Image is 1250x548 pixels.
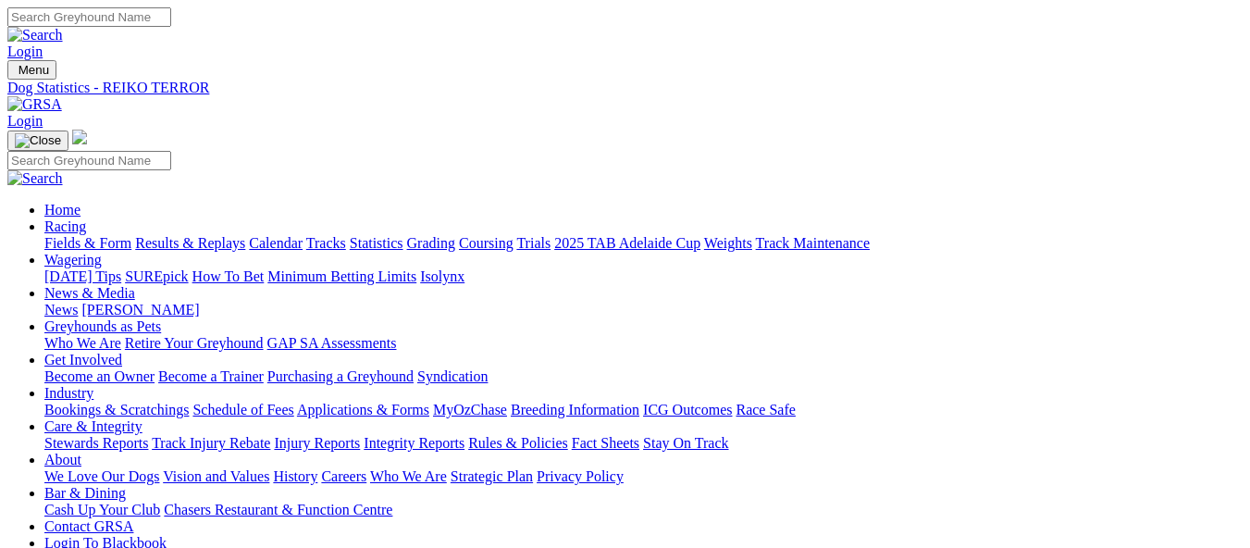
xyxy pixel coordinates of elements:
a: Retire Your Greyhound [125,335,264,351]
a: Fields & Form [44,235,131,251]
a: Tracks [306,235,346,251]
a: Login [7,113,43,129]
a: Get Involved [44,352,122,367]
a: Grading [407,235,455,251]
a: Bookings & Scratchings [44,402,189,417]
div: Racing [44,235,1243,252]
a: Become an Owner [44,368,155,384]
a: Chasers Restaurant & Function Centre [164,502,392,517]
a: Who We Are [370,468,447,484]
a: About [44,452,81,467]
div: Greyhounds as Pets [44,335,1243,352]
a: Track Maintenance [756,235,870,251]
a: [DATE] Tips [44,268,121,284]
a: Results & Replays [135,235,245,251]
a: Careers [321,468,366,484]
a: Who We Are [44,335,121,351]
a: Integrity Reports [364,435,464,451]
a: Purchasing a Greyhound [267,368,414,384]
a: Dog Statistics - REIKO TERROR [7,80,1243,96]
a: Greyhounds as Pets [44,318,161,334]
a: News & Media [44,285,135,301]
a: Isolynx [420,268,464,284]
a: 2025 TAB Adelaide Cup [554,235,700,251]
a: Injury Reports [274,435,360,451]
a: Industry [44,385,93,401]
a: Syndication [417,368,488,384]
span: Menu [19,63,49,77]
a: Fact Sheets [572,435,639,451]
a: Calendar [249,235,303,251]
div: Care & Integrity [44,435,1243,452]
a: History [273,468,317,484]
div: Wagering [44,268,1243,285]
a: Track Injury Rebate [152,435,270,451]
div: Industry [44,402,1243,418]
div: Bar & Dining [44,502,1243,518]
input: Search [7,151,171,170]
a: [PERSON_NAME] [81,302,199,318]
button: Toggle navigation [7,131,68,151]
img: Search [7,170,63,187]
a: MyOzChase [433,402,507,417]
a: Stewards Reports [44,435,148,451]
a: Vision and Values [163,468,269,484]
a: Minimum Betting Limits [267,268,416,284]
a: Rules & Policies [468,435,568,451]
a: Breeding Information [511,402,639,417]
a: Wagering [44,252,102,268]
a: Bar & Dining [44,485,126,501]
div: News & Media [44,302,1243,318]
a: Cash Up Your Club [44,502,160,517]
img: GRSA [7,96,62,113]
a: Statistics [350,235,403,251]
img: logo-grsa-white.png [72,130,87,144]
a: GAP SA Assessments [267,335,397,351]
a: News [44,302,78,318]
a: Login [7,44,43,59]
input: Search [7,7,171,27]
a: ICG Outcomes [643,402,732,417]
a: Strategic Plan [451,468,533,484]
a: Schedule of Fees [192,402,293,417]
a: Coursing [459,235,514,251]
a: Applications & Forms [297,402,429,417]
button: Toggle navigation [7,60,56,80]
a: How To Bet [192,268,265,284]
a: We Love Our Dogs [44,468,159,484]
a: Trials [516,235,551,251]
a: Privacy Policy [537,468,624,484]
img: Close [15,133,61,148]
a: Racing [44,218,86,234]
a: Care & Integrity [44,418,142,434]
a: Contact GRSA [44,518,133,534]
a: SUREpick [125,268,188,284]
a: Become a Trainer [158,368,264,384]
div: About [44,468,1243,485]
a: Weights [704,235,752,251]
img: Search [7,27,63,44]
div: Get Involved [44,368,1243,385]
a: Race Safe [736,402,795,417]
a: Home [44,202,80,218]
a: Stay On Track [643,435,728,451]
